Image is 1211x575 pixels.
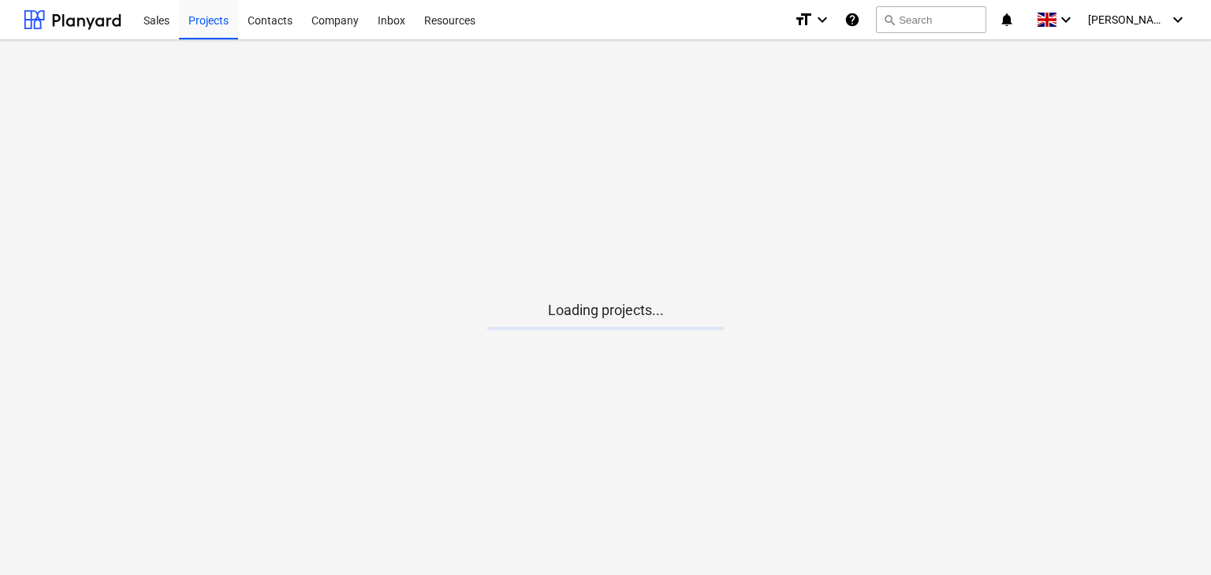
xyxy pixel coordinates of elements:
p: Loading projects... [487,301,724,320]
i: keyboard_arrow_down [1056,10,1075,29]
i: keyboard_arrow_down [813,10,832,29]
i: Knowledge base [844,10,860,29]
i: notifications [999,10,1015,29]
span: [PERSON_NAME] [1088,13,1167,26]
i: format_size [794,10,813,29]
span: search [883,13,896,26]
button: Search [876,6,986,33]
i: keyboard_arrow_down [1168,10,1187,29]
